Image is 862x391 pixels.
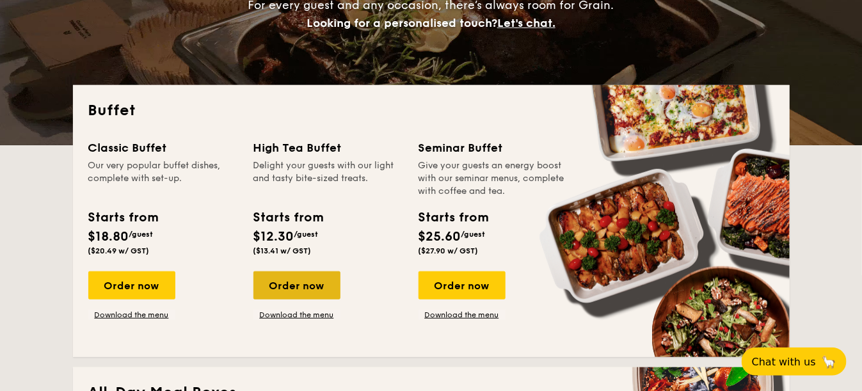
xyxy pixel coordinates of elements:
span: $18.80 [88,229,129,244]
span: Let's chat. [497,16,555,30]
div: Order now [88,271,175,299]
span: /guest [461,230,486,239]
span: ($20.49 w/ GST) [88,246,150,255]
span: /guest [294,230,319,239]
div: Starts from [253,208,323,227]
div: Order now [419,271,506,299]
span: $12.30 [253,229,294,244]
div: Order now [253,271,340,299]
h2: Buffet [88,100,774,121]
a: Download the menu [419,310,506,320]
div: Delight your guests with our light and tasty bite-sized treats. [253,159,403,198]
span: $25.60 [419,229,461,244]
button: Chat with us🦙 [742,347,847,376]
span: Looking for a personalised touch? [307,16,497,30]
a: Download the menu [253,310,340,320]
div: Give your guests an energy boost with our seminar menus, complete with coffee and tea. [419,159,568,198]
span: /guest [129,230,154,239]
a: Download the menu [88,310,175,320]
span: ($27.90 w/ GST) [419,246,479,255]
div: Seminar Buffet [419,139,568,157]
span: Chat with us [752,356,816,368]
div: High Tea Buffet [253,139,403,157]
span: ($13.41 w/ GST) [253,246,312,255]
div: Starts from [419,208,488,227]
div: Starts from [88,208,158,227]
div: Our very popular buffet dishes, complete with set-up. [88,159,238,198]
div: Classic Buffet [88,139,238,157]
span: 🦙 [821,355,836,369]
